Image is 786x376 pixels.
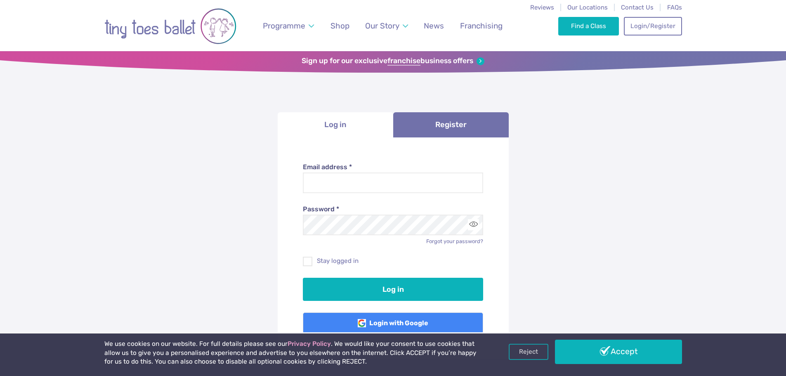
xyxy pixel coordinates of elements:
[361,16,412,35] a: Our Story
[567,4,608,11] a: Our Locations
[509,344,548,359] a: Reject
[302,57,484,66] a: Sign up for our exclusivefranchisebusiness offers
[326,16,353,35] a: Shop
[424,21,444,31] span: News
[259,16,318,35] a: Programme
[393,112,509,137] a: Register
[365,21,399,31] span: Our Story
[303,257,483,265] label: Stay logged in
[624,17,682,35] a: Login/Register
[263,21,305,31] span: Programme
[621,4,654,11] a: Contact Us
[104,5,236,47] img: tiny toes ballet
[387,57,420,66] strong: franchise
[558,17,619,35] a: Find a Class
[555,340,682,364] a: Accept
[420,16,448,35] a: News
[426,238,483,244] a: Forgot your password?
[460,21,503,31] span: Franchising
[456,16,506,35] a: Franchising
[358,319,366,327] img: Google Logo
[303,312,483,334] a: Login with Google
[303,163,483,172] label: Email address *
[104,340,480,367] p: We use cookies on our website. For full details please see our . We would like your consent to us...
[330,21,349,31] span: Shop
[667,4,682,11] a: FAQs
[530,4,554,11] a: Reviews
[288,340,331,348] a: Privacy Policy
[278,137,509,359] div: Log in
[303,278,483,301] button: Log in
[468,219,479,230] button: Toggle password visibility
[303,205,483,214] label: Password *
